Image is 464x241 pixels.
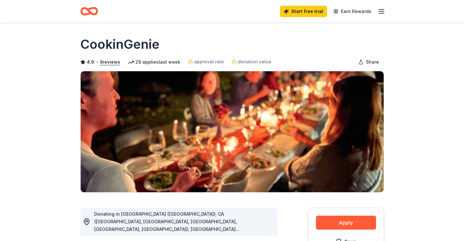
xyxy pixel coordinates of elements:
a: Home [80,4,98,19]
span: donation value [238,58,271,66]
button: 8reviews [100,58,120,66]
button: Apply [316,216,376,230]
span: Share [366,58,379,66]
button: Share [353,56,384,68]
a: Start free trial [280,6,327,17]
a: donation value [232,58,271,66]
span: approval rate [194,58,224,66]
div: 29 applies last week [128,58,180,66]
h1: CookinGenie [80,35,159,53]
a: approval rate [188,58,224,66]
span: 4.9 [87,58,94,66]
span: • [96,60,98,65]
a: Earn Rewards [330,6,375,17]
img: Image for CookinGenie [81,71,384,192]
